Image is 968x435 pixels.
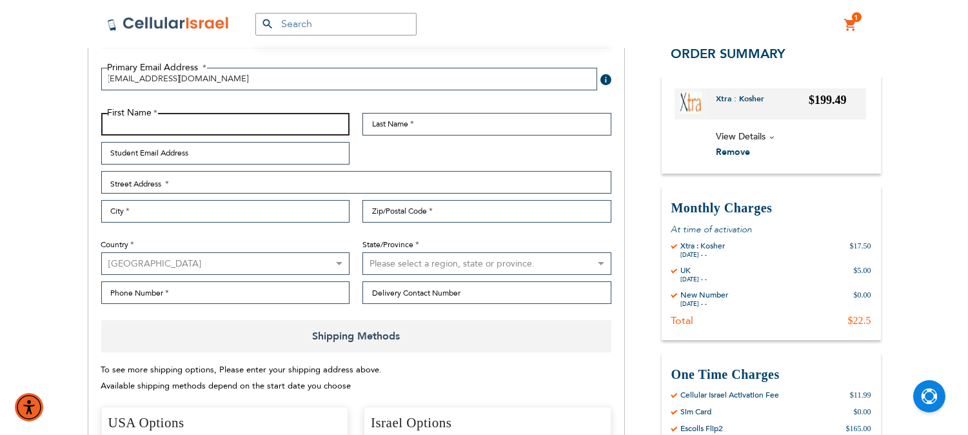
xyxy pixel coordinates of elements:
[681,407,712,417] div: Sim Card
[850,390,871,400] div: $11.99
[809,94,847,106] span: $199.49
[681,241,726,251] div: Xtra : Kosher
[671,314,694,327] div: Total
[850,241,871,259] div: $17.50
[101,364,382,392] span: To see more shipping options, Please enter your shipping address above. Available shipping method...
[681,390,780,400] div: Cellular Israel Activation Fee
[15,393,43,421] div: Accessibility Menu
[854,12,859,23] span: 1
[854,407,871,417] div: $0.00
[681,276,707,283] div: [DATE] - -
[681,290,729,300] div: New Number
[681,265,707,276] div: UK
[854,265,871,283] div: $5.00
[716,94,775,114] a: Xtra : Kosher
[107,16,230,32] img: Cellular Israel Logo
[255,13,417,35] input: Search
[716,130,766,143] span: View Details
[846,423,871,434] div: $165.00
[848,314,871,327] div: $22.5
[854,290,871,308] div: $0.00
[671,45,786,63] span: Order Summary
[681,251,726,259] div: [DATE] - -
[671,366,871,383] h3: One Time Charges
[716,147,751,159] span: Remove
[101,320,611,352] span: Shipping Methods
[681,423,724,434] div: Escolls Flip2
[680,92,702,114] img: Xtra : Kosher
[681,300,729,308] div: [DATE] - -
[671,199,871,217] h3: Monthly Charges
[671,223,871,236] p: At time of activation
[844,17,858,33] a: 1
